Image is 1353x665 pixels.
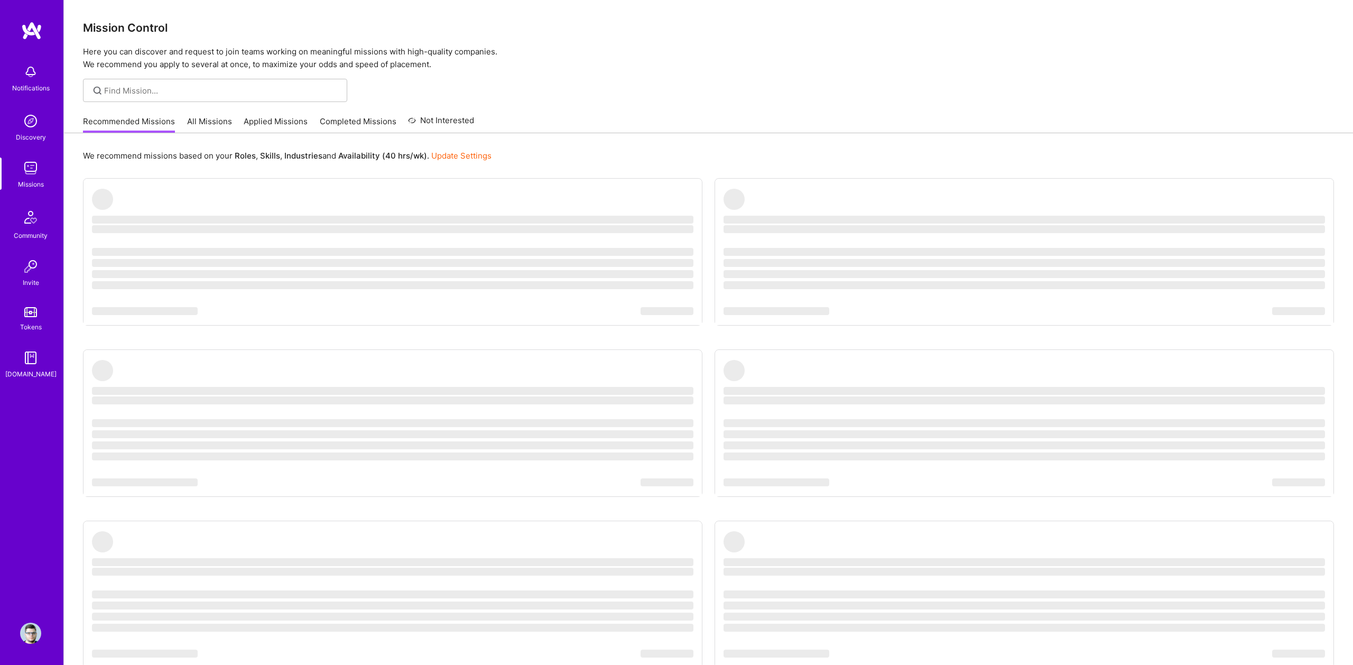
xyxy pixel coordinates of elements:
[20,623,41,644] img: User Avatar
[20,110,41,132] img: discovery
[16,132,46,143] div: Discovery
[244,116,308,133] a: Applied Missions
[260,151,280,161] b: Skills
[104,85,339,96] input: Find Mission...
[431,151,492,161] a: Update Settings
[20,158,41,179] img: teamwork
[408,114,474,133] a: Not Interested
[23,277,39,288] div: Invite
[20,347,41,368] img: guide book
[12,82,50,94] div: Notifications
[83,116,175,133] a: Recommended Missions
[187,116,232,133] a: All Missions
[14,230,48,241] div: Community
[83,21,1334,34] h3: Mission Control
[18,205,43,230] img: Community
[83,45,1334,71] p: Here you can discover and request to join teams working on meaningful missions with high-quality ...
[20,61,41,82] img: bell
[20,256,41,277] img: Invite
[338,151,427,161] b: Availability (40 hrs/wk)
[320,116,396,133] a: Completed Missions
[284,151,322,161] b: Industries
[5,368,57,380] div: [DOMAIN_NAME]
[83,150,492,161] p: We recommend missions based on your , , and .
[91,85,104,97] i: icon SearchGrey
[20,321,42,332] div: Tokens
[21,21,42,40] img: logo
[17,623,44,644] a: User Avatar
[18,179,44,190] div: Missions
[235,151,256,161] b: Roles
[24,307,37,317] img: tokens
